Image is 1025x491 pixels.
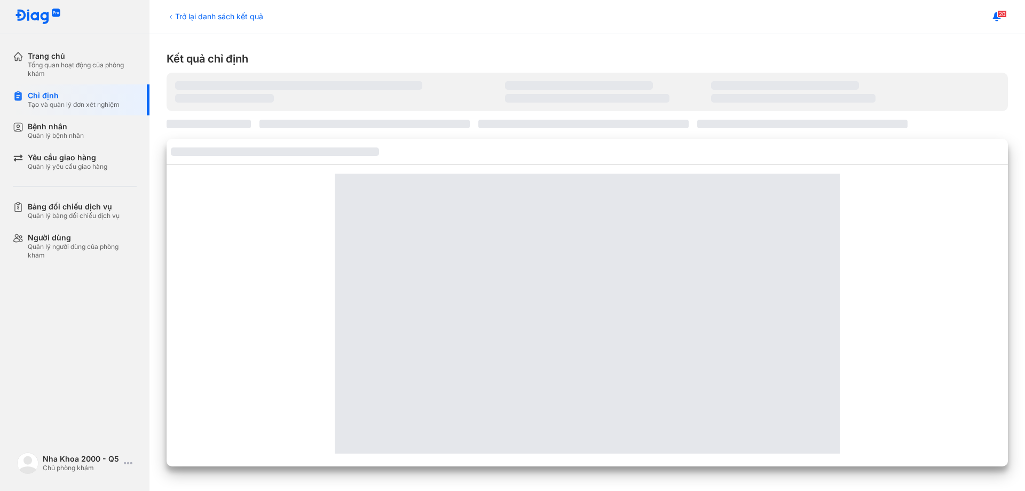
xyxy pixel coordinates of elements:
div: Bảng đối chiếu dịch vụ [28,202,120,212]
div: Quản lý yêu cầu giao hàng [28,162,107,171]
div: Tạo và quản lý đơn xét nghiệm [28,100,120,109]
div: Chỉ định [28,91,120,100]
span: 20 [997,10,1007,18]
div: Tổng quan hoạt động của phòng khám [28,61,137,78]
div: Kết quả chỉ định [167,51,1008,66]
img: logo [15,9,61,25]
img: logo [17,453,38,474]
div: Người dùng [28,233,137,243]
div: Trở lại danh sách kết quả [167,11,263,22]
div: Quản lý người dùng của phòng khám [28,243,137,260]
div: Chủ phòng khám [43,464,120,472]
div: Trang chủ [28,51,137,61]
div: Nha Khoa 2000 - Q5 [43,454,120,464]
div: Yêu cầu giao hàng [28,153,107,162]
div: Bệnh nhân [28,122,84,131]
div: Quản lý bệnh nhân [28,131,84,140]
div: Quản lý bảng đối chiếu dịch vụ [28,212,120,220]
